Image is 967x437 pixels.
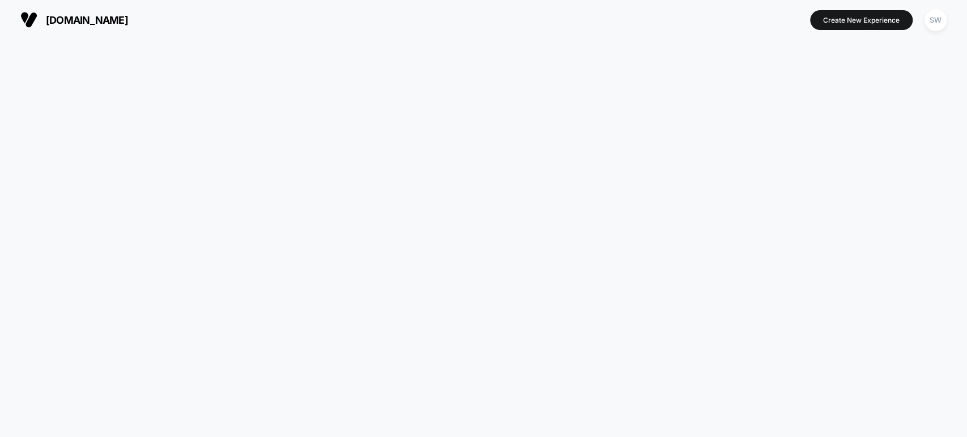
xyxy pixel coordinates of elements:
button: SW [921,8,950,32]
button: Create New Experience [810,10,913,30]
div: SW [925,9,947,31]
span: [DOMAIN_NAME] [46,14,128,26]
img: Visually logo [20,11,37,28]
button: [DOMAIN_NAME] [17,11,131,29]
